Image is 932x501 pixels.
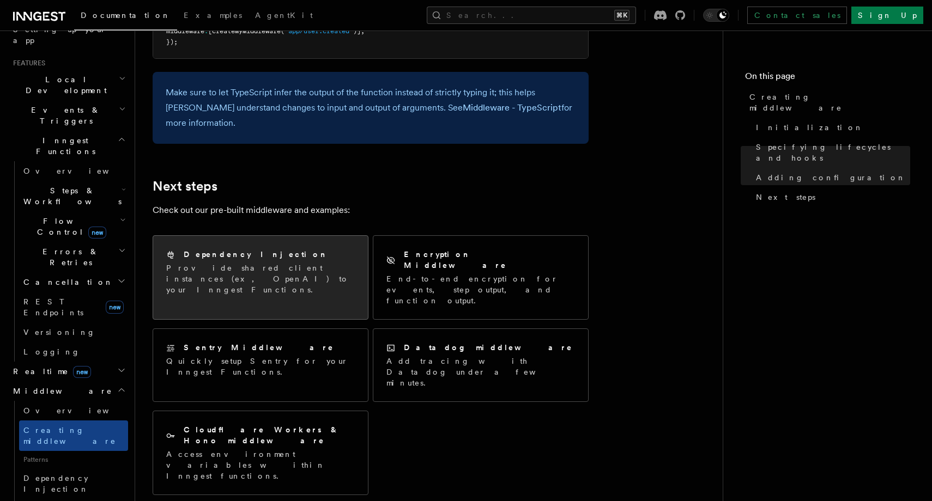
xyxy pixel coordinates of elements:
[19,468,128,499] a: Dependency Injection
[19,322,128,342] a: Versioning
[756,122,863,133] span: Initialization
[386,273,575,306] p: End-to-end encryption for events, step output, and function output.
[184,424,355,446] h2: Cloudflare Workers & Hono middleware
[851,7,923,24] a: Sign Up
[23,406,136,415] span: Overview
[19,401,128,420] a: Overview
[23,347,80,356] span: Logging
[88,227,106,239] span: new
[404,342,573,353] h2: Datadog middleware
[9,100,128,131] button: Events & Triggers
[19,272,128,292] button: Cancellation
[745,70,910,87] h4: On this page
[19,185,122,207] span: Steps & Workflows
[373,328,589,402] a: Datadog middlewareAdd tracing with Datadog under a few minutes.
[166,356,355,377] p: Quickly setup Sentry for your Inngest Functions.
[19,242,128,272] button: Errors & Retries
[9,74,119,96] span: Local Development
[756,172,906,183] span: Adding configuration
[153,235,368,320] a: Dependency InjectionProvide shared client instances (ex, OpenAI) to your Inngest Functions.
[361,27,365,35] span: ,
[9,135,118,157] span: Inngest Functions
[9,381,128,401] button: Middleware
[745,87,910,118] a: Creating middleware
[81,11,171,20] span: Documentation
[9,131,128,161] button: Inngest Functions
[19,211,128,242] button: Flow Controlnew
[23,328,95,337] span: Versioning
[19,246,118,268] span: Errors & Retries
[9,362,128,381] button: Realtimenew
[9,105,119,126] span: Events & Triggers
[19,342,128,362] a: Logging
[73,366,91,378] span: new
[166,85,576,131] p: Make sure to let TypeScript infer the output of the function instead of strictly typing it; this ...
[184,342,334,353] h2: Sentry Middleware
[153,411,368,495] a: Cloudflare Workers & Hono middlewareAccess environment variables within Inngest functions.
[184,11,242,20] span: Examples
[23,426,116,445] span: Creating middleware
[9,20,128,50] a: Setting up your app
[249,3,319,29] a: AgentKit
[285,27,353,35] span: "app/user.created"
[23,167,136,175] span: Overview
[373,235,589,320] a: Encryption MiddlewareEnd-to-end encryption for events, step output, and function output.
[756,142,910,163] span: Specifying lifecycles and hooks
[19,451,128,468] span: Patterns
[353,27,361,35] span: )]
[74,3,177,30] a: Documentation
[153,179,217,194] a: Next steps
[166,27,204,35] span: middleware
[153,328,368,402] a: Sentry MiddlewareQuickly setup Sentry for your Inngest Functions.
[752,137,910,168] a: Specifying lifecycles and hooks
[19,161,128,181] a: Overview
[9,386,112,396] span: Middleware
[9,59,45,68] span: Features
[23,474,89,493] span: Dependency Injection
[177,3,249,29] a: Examples
[19,420,128,451] a: Creating middleware
[23,297,83,317] span: REST Endpoints
[204,27,208,35] span: :
[184,249,328,260] h2: Dependency Injection
[747,7,847,24] a: Contact sales
[9,366,91,377] span: Realtime
[703,9,729,22] button: Toggle dark mode
[255,11,313,20] span: AgentKit
[752,168,910,187] a: Adding configuration
[166,262,355,295] p: Provide shared client instances (ex, OpenAI) to your Inngest Functions.
[9,161,128,362] div: Inngest Functions
[19,216,120,237] span: Flow Control
[166,449,355,481] p: Access environment variables within Inngest functions.
[208,27,212,35] span: [
[19,292,128,322] a: REST Endpointsnew
[404,249,575,271] h2: Encryption Middleware
[749,91,910,113] span: Creating middleware
[9,70,128,100] button: Local Development
[212,27,281,35] span: createMyMiddleware
[756,192,815,203] span: Next steps
[166,38,178,46] span: });
[106,301,124,314] span: new
[153,203,589,218] p: Check out our pre-built middleware and examples:
[386,356,575,388] p: Add tracing with Datadog under a few minutes.
[752,118,910,137] a: Initialization
[281,27,285,35] span: (
[19,181,128,211] button: Steps & Workflows
[752,187,910,207] a: Next steps
[427,7,636,24] button: Search...⌘K
[614,10,630,21] kbd: ⌘K
[19,277,113,288] span: Cancellation
[463,102,561,113] a: Middleware - TypeScript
